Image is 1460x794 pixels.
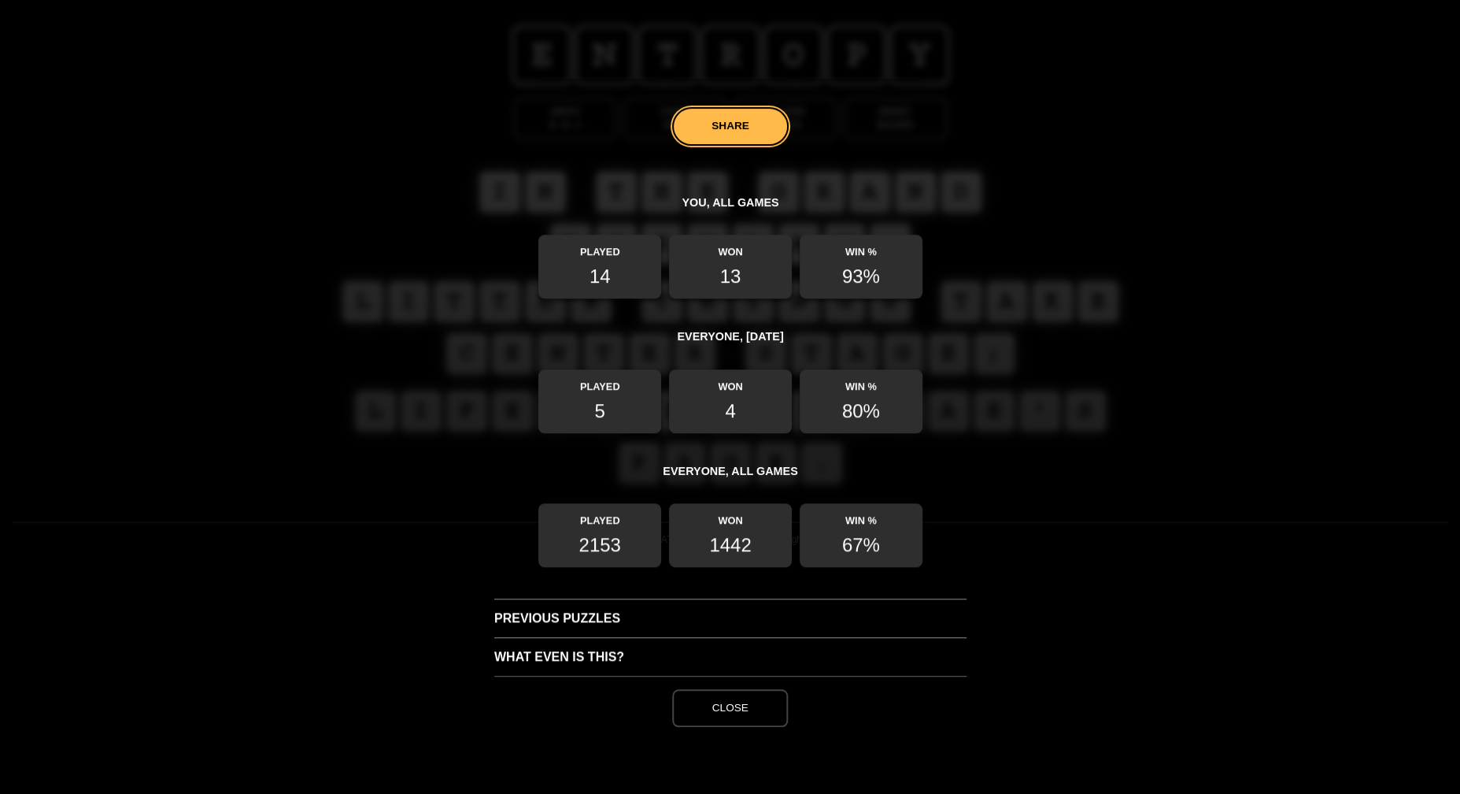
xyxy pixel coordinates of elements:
[799,258,922,299] span: 93%
[538,392,661,433] span: 5
[799,392,922,433] span: 80%
[799,369,922,392] h5: Win %
[494,184,967,217] h4: You, all games
[668,504,791,527] h5: Won
[538,504,661,527] h5: Played
[799,504,922,527] h5: Win %
[799,236,922,258] h5: Win %
[672,689,787,727] button: Close
[668,258,791,299] span: 13
[538,526,661,567] span: 2153
[672,108,789,146] button: Share
[668,526,791,567] span: 1442
[668,392,791,433] span: 4
[494,637,967,676] h3: What even is this?
[799,526,922,567] span: 67%
[668,236,791,258] h5: Won
[494,599,967,637] h3: Previous Puzzles
[494,318,967,351] h4: Everyone, [DATE]
[668,369,791,392] h5: Won
[538,369,661,392] h5: Played
[494,452,967,485] h4: Everyone, all games
[538,258,661,299] span: 14
[538,236,661,258] h5: Played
